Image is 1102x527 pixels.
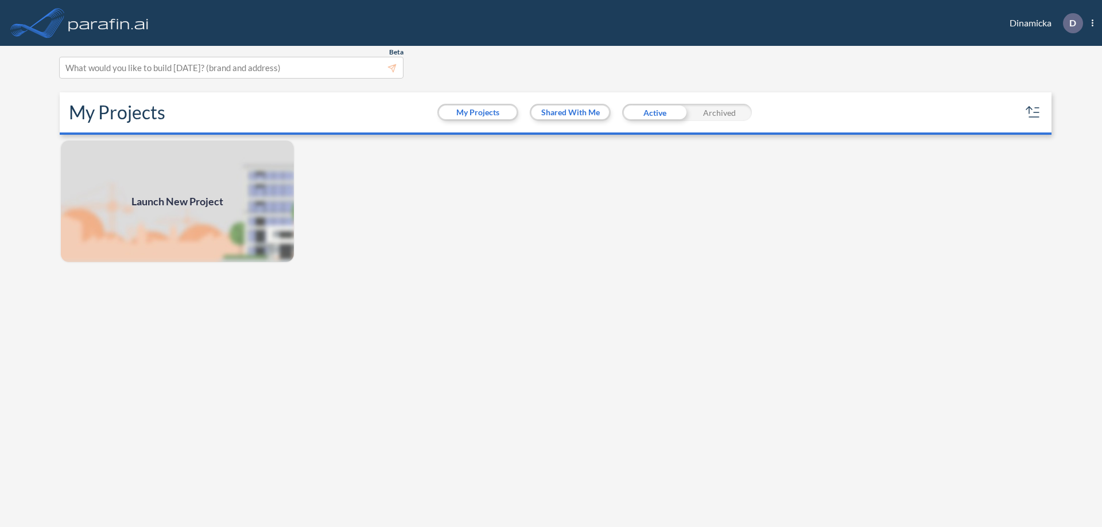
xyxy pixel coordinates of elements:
[1069,18,1076,28] p: D
[439,106,517,119] button: My Projects
[687,104,752,121] div: Archived
[60,139,295,263] a: Launch New Project
[131,194,223,209] span: Launch New Project
[69,102,165,123] h2: My Projects
[389,48,403,57] span: Beta
[531,106,609,119] button: Shared With Me
[60,139,295,263] img: add
[622,104,687,121] div: Active
[992,13,1093,33] div: Dinamicka
[1024,103,1042,122] button: sort
[66,11,151,34] img: logo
